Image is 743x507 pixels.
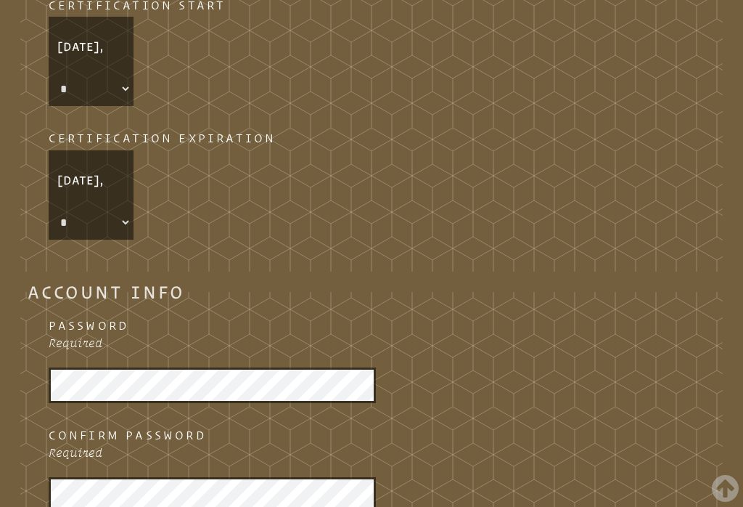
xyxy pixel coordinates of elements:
p: [DATE], [51,31,131,62]
h3: Password [49,317,695,336]
p: Required [49,336,695,350]
h3: Confirm Password [49,426,695,445]
legend: Account Info [28,283,185,301]
p: Required [49,445,695,460]
p: [DATE], [51,164,131,195]
h3: Certification Expiration [49,129,695,148]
